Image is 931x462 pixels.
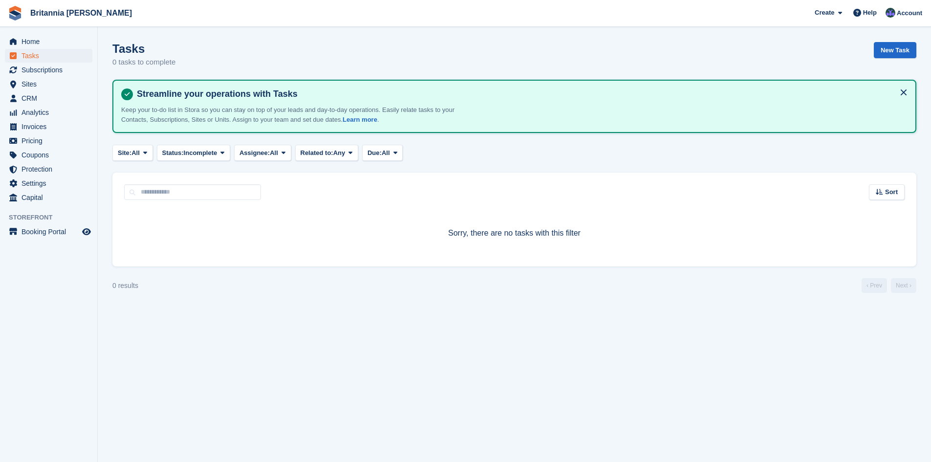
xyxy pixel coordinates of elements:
span: Help [863,8,877,18]
a: menu [5,120,92,133]
span: All [131,148,140,158]
button: Site: All [112,145,153,161]
p: Sorry, there are no tasks with this filter [124,227,905,239]
span: Tasks [22,49,80,63]
span: Pricing [22,134,80,148]
a: Next [891,278,916,293]
a: menu [5,134,92,148]
a: menu [5,148,92,162]
span: Invoices [22,120,80,133]
a: menu [5,35,92,48]
span: Coupons [22,148,80,162]
a: New Task [874,42,916,58]
span: Sites [22,77,80,91]
span: Subscriptions [22,63,80,77]
button: Related to: Any [295,145,358,161]
span: Incomplete [184,148,217,158]
span: Storefront [9,213,97,222]
span: Capital [22,191,80,204]
span: Analytics [22,106,80,119]
span: Protection [22,162,80,176]
a: menu [5,162,92,176]
button: Assignee: All [234,145,291,161]
nav: Page [860,278,918,293]
span: Account [897,8,922,18]
span: Booking Portal [22,225,80,239]
button: Status: Incomplete [157,145,230,161]
img: Lee Cradock [886,8,895,18]
a: menu [5,106,92,119]
span: Settings [22,176,80,190]
a: menu [5,49,92,63]
a: Preview store [81,226,92,238]
a: Britannia [PERSON_NAME] [26,5,136,21]
img: stora-icon-8386f47178a22dfd0bd8f6a31ec36ba5ce8667c1dd55bd0f319d3a0aa187defe.svg [8,6,22,21]
span: All [270,148,278,158]
a: menu [5,191,92,204]
span: Site: [118,148,131,158]
a: menu [5,225,92,239]
span: Related to: [301,148,333,158]
div: 0 results [112,281,138,291]
a: menu [5,91,92,105]
span: All [382,148,390,158]
a: Learn more [343,116,377,123]
a: menu [5,63,92,77]
span: Create [815,8,834,18]
a: menu [5,77,92,91]
h1: Tasks [112,42,175,55]
span: Sort [885,187,898,197]
span: Due: [368,148,382,158]
a: menu [5,176,92,190]
span: Any [333,148,346,158]
p: 0 tasks to complete [112,57,175,68]
span: Home [22,35,80,48]
h4: Streamline your operations with Tasks [133,88,908,100]
a: Previous [862,278,887,293]
span: CRM [22,91,80,105]
span: Status: [162,148,184,158]
span: Assignee: [239,148,270,158]
button: Due: All [362,145,403,161]
p: Keep your to-do list in Stora so you can stay on top of your leads and day-to-day operations. Eas... [121,105,463,124]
